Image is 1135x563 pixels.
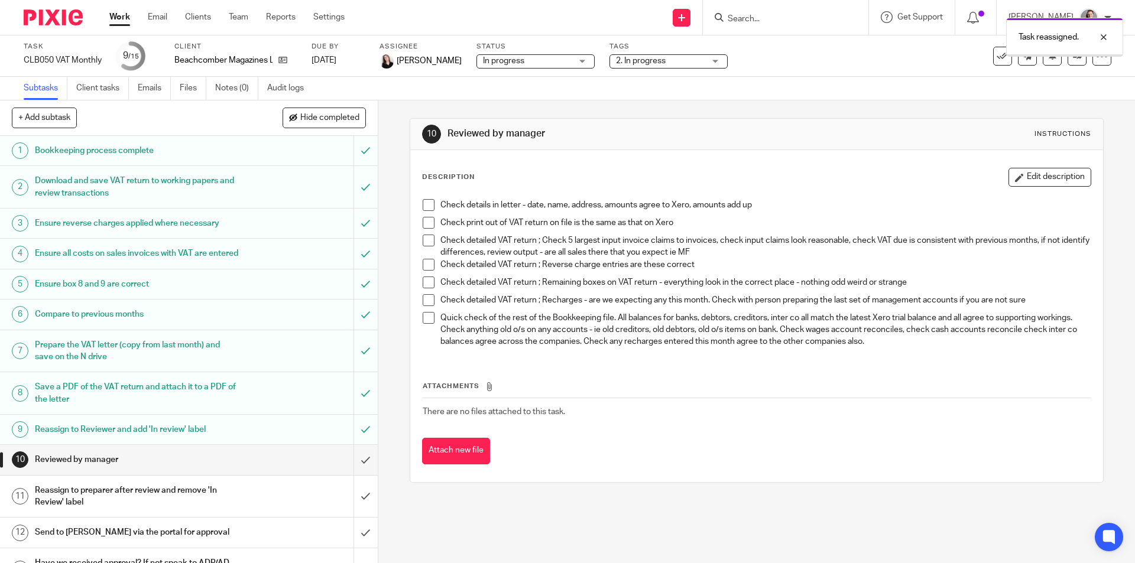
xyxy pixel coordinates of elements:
[185,11,211,23] a: Clients
[180,77,206,100] a: Files
[397,55,462,67] span: [PERSON_NAME]
[12,142,28,159] div: 1
[174,54,273,66] p: Beachcomber Magazines Ltd
[35,421,239,438] h1: Reassign to Reviewer and add 'In review' label
[1019,31,1079,43] p: Task reassigned.
[12,451,28,468] div: 10
[616,57,666,65] span: 2. In progress
[12,525,28,541] div: 12
[35,142,239,160] h1: Bookkeeping process complete
[174,42,297,51] label: Client
[12,179,28,196] div: 2
[24,9,83,25] img: Pixie
[422,125,441,144] div: 10
[35,336,239,366] h1: Prepare the VAT letter (copy from last month) and save on the N drive
[35,214,239,232] h1: Ensure reverse charges applied where necessary
[423,383,479,389] span: Attachments
[313,11,345,23] a: Settings
[12,246,28,262] div: 4
[267,77,313,100] a: Audit logs
[312,42,365,51] label: Due by
[266,11,296,23] a: Reports
[12,306,28,323] div: 6
[440,312,1090,348] p: Quick check of the rest of the Bookkeeping file. All balances for banks, debtors, creditors, inte...
[440,259,1090,271] p: Check detailed VAT return ; Reverse charge entries are these correct
[440,294,1090,306] p: Check detailed VAT return ; Recharges - are we expecting any this month. Check with person prepar...
[24,77,67,100] a: Subtasks
[12,215,28,232] div: 3
[24,42,102,51] label: Task
[35,451,239,468] h1: Reviewed by manager
[24,54,102,66] div: CLB050 VAT Monthly
[148,11,167,23] a: Email
[229,11,248,23] a: Team
[76,77,129,100] a: Client tasks
[35,275,239,293] h1: Ensure box 8 and 9 are correct
[123,49,139,63] div: 9
[483,57,524,65] span: In progress
[12,276,28,292] div: 5
[35,481,239,512] h1: Reassign to preparer after review and remove 'In Review' label
[422,173,475,182] p: Description
[476,42,595,51] label: Status
[1035,129,1091,139] div: Instructions
[1008,168,1091,187] button: Edit description
[12,385,28,402] div: 8
[422,438,490,464] button: Attach new file
[12,343,28,359] div: 7
[35,305,239,323] h1: Compare to previous months
[440,217,1090,229] p: Check print out of VAT return on file is the same as that on Xero
[35,245,239,262] h1: Ensure all costs on sales invoices with VAT are entered
[283,108,366,128] button: Hide completed
[312,56,336,64] span: [DATE]
[215,77,258,100] a: Notes (0)
[128,53,139,60] small: /15
[300,113,359,123] span: Hide completed
[109,11,130,23] a: Work
[35,523,239,541] h1: Send to [PERSON_NAME] via the portal for approval
[35,378,239,408] h1: Save a PDF of the VAT return and attach it to a PDF of the letter
[12,421,28,438] div: 9
[1079,8,1098,27] img: High%20Res%20Andrew%20Price%20Accountants%20_Poppy%20Jakes%20Photography-3%20-%20Copy.jpg
[440,276,1090,288] p: Check detailed VAT return ; Remaining boxes on VAT return - everything look in the correct place ...
[12,488,28,505] div: 11
[423,408,565,416] span: There are no files attached to this task.
[447,128,782,140] h1: Reviewed by manager
[12,108,77,128] button: + Add subtask
[380,42,462,51] label: Assignee
[138,77,171,100] a: Emails
[440,235,1090,259] p: Check detailed VAT return ; Check 5 largest input invoice claims to invoices, check input claims ...
[440,199,1090,211] p: Check details in letter - date, name, address, amounts agree to Xero, amounts add up
[35,172,239,202] h1: Download and save VAT return to working papers and review transactions
[380,54,394,69] img: HR%20Andrew%20Price_Molly_Poppy%20Jakes%20Photography-7.jpg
